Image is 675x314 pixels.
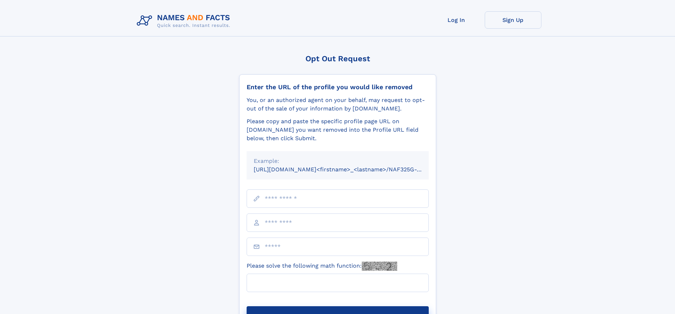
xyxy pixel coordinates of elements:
[254,157,422,165] div: Example:
[247,83,429,91] div: Enter the URL of the profile you would like removed
[485,11,541,29] a: Sign Up
[247,96,429,113] div: You, or an authorized agent on your behalf, may request to opt-out of the sale of your informatio...
[247,262,397,271] label: Please solve the following math function:
[254,166,442,173] small: [URL][DOMAIN_NAME]<firstname>_<lastname>/NAF325G-xxxxxxxx
[134,11,236,30] img: Logo Names and Facts
[428,11,485,29] a: Log In
[239,54,436,63] div: Opt Out Request
[247,117,429,143] div: Please copy and paste the specific profile page URL on [DOMAIN_NAME] you want removed into the Pr...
